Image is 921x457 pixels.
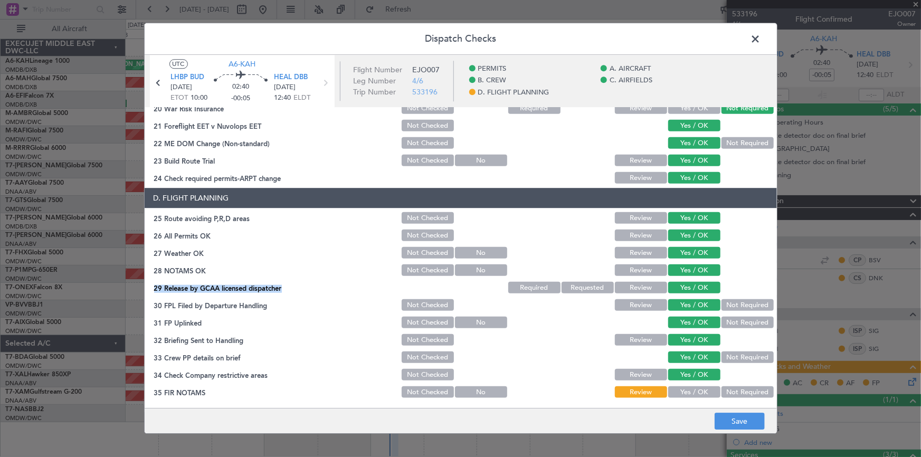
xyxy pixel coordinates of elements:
button: Not Required [721,138,774,149]
header: Dispatch Checks [145,23,777,55]
button: Not Required [721,352,774,364]
button: Save [715,413,765,430]
button: Not Required [721,300,774,311]
button: Not Required [721,317,774,329]
button: Not Required [721,103,774,115]
button: Not Required [721,387,774,398]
